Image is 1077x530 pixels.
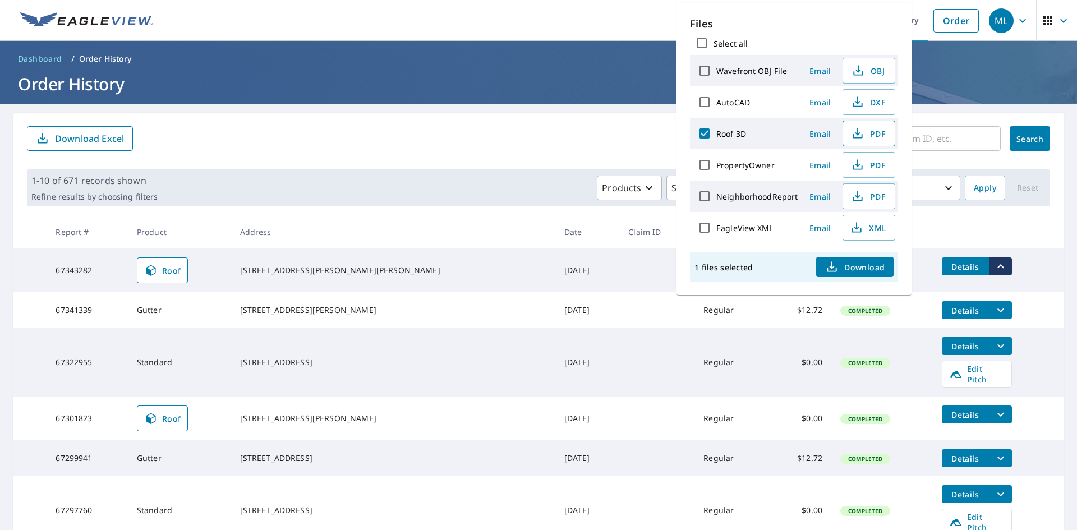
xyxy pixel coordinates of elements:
[240,413,546,424] div: [STREET_ADDRESS][PERSON_NAME]
[13,50,67,68] a: Dashboard
[137,405,188,431] a: Roof
[694,440,767,476] td: Regular
[841,507,889,515] span: Completed
[555,328,619,397] td: [DATE]
[942,361,1012,388] a: Edit Pitch
[128,328,231,397] td: Standard
[231,215,555,248] th: Address
[20,12,153,29] img: EV Logo
[716,128,746,139] label: Roof 3D
[128,215,231,248] th: Product
[802,188,838,205] button: Email
[843,152,895,178] button: PDF
[27,126,133,151] button: Download Excel
[767,328,831,397] td: $0.00
[949,409,982,420] span: Details
[602,181,641,195] p: Products
[767,440,831,476] td: $12.72
[802,94,838,111] button: Email
[850,95,886,109] span: DXF
[989,301,1012,319] button: filesDropdownBtn-67341339
[240,265,546,276] div: [STREET_ADDRESS][PERSON_NAME][PERSON_NAME]
[240,357,546,368] div: [STREET_ADDRESS]
[694,262,753,273] p: 1 files selected
[949,453,982,464] span: Details
[942,485,989,503] button: detailsBtn-67297760
[716,97,750,108] label: AutoCAD
[933,9,979,33] a: Order
[128,292,231,328] td: Gutter
[716,66,787,76] label: Wavefront OBJ File
[1019,133,1041,144] span: Search
[942,449,989,467] button: detailsBtn-67299941
[767,397,831,440] td: $0.00
[850,158,886,172] span: PDF
[825,260,885,274] span: Download
[989,485,1012,503] button: filesDropdownBtn-67297760
[843,89,895,115] button: DXF
[47,248,127,292] td: 67343282
[47,292,127,328] td: 67341339
[843,215,895,241] button: XML
[31,174,158,187] p: 1-10 of 671 records shown
[949,341,982,352] span: Details
[144,412,181,425] span: Roof
[714,38,748,49] label: Select all
[989,405,1012,423] button: filesDropdownBtn-67301823
[841,415,889,423] span: Completed
[47,397,127,440] td: 67301823
[555,215,619,248] th: Date
[850,221,886,234] span: XML
[1010,126,1050,151] button: Search
[694,292,767,328] td: Regular
[716,223,774,233] label: EagleView XML
[807,191,834,202] span: Email
[807,223,834,233] span: Email
[240,305,546,316] div: [STREET_ADDRESS][PERSON_NAME]
[47,440,127,476] td: 67299941
[841,455,889,463] span: Completed
[555,440,619,476] td: [DATE]
[802,156,838,174] button: Email
[807,97,834,108] span: Email
[716,191,798,202] label: NeighborhoodReport
[555,292,619,328] td: [DATE]
[974,181,996,195] span: Apply
[13,50,1064,68] nav: breadcrumb
[694,328,767,397] td: Regular
[666,176,720,200] button: Status
[942,337,989,355] button: detailsBtn-67322955
[843,121,895,146] button: PDF
[850,127,886,140] span: PDF
[942,301,989,319] button: detailsBtn-67341339
[802,62,838,80] button: Email
[850,64,886,77] span: OBJ
[989,8,1014,33] div: ML
[79,53,132,64] p: Order History
[31,192,158,202] p: Refine results by choosing filters
[989,257,1012,275] button: filesDropdownBtn-67343282
[841,307,889,315] span: Completed
[949,305,982,316] span: Details
[597,176,662,200] button: Products
[989,337,1012,355] button: filesDropdownBtn-67322955
[240,453,546,464] div: [STREET_ADDRESS]
[850,190,886,203] span: PDF
[843,183,895,209] button: PDF
[144,264,181,277] span: Roof
[816,257,894,277] button: Download
[989,449,1012,467] button: filesDropdownBtn-67299941
[767,292,831,328] td: $12.72
[716,160,775,170] label: PropertyOwner
[690,16,898,31] p: Files
[619,215,694,248] th: Claim ID
[137,257,188,283] a: Roof
[942,405,989,423] button: detailsBtn-67301823
[942,257,989,275] button: detailsBtn-67343282
[841,359,889,367] span: Completed
[949,489,982,500] span: Details
[802,125,838,142] button: Email
[694,397,767,440] td: Regular
[47,328,127,397] td: 67322955
[555,397,619,440] td: [DATE]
